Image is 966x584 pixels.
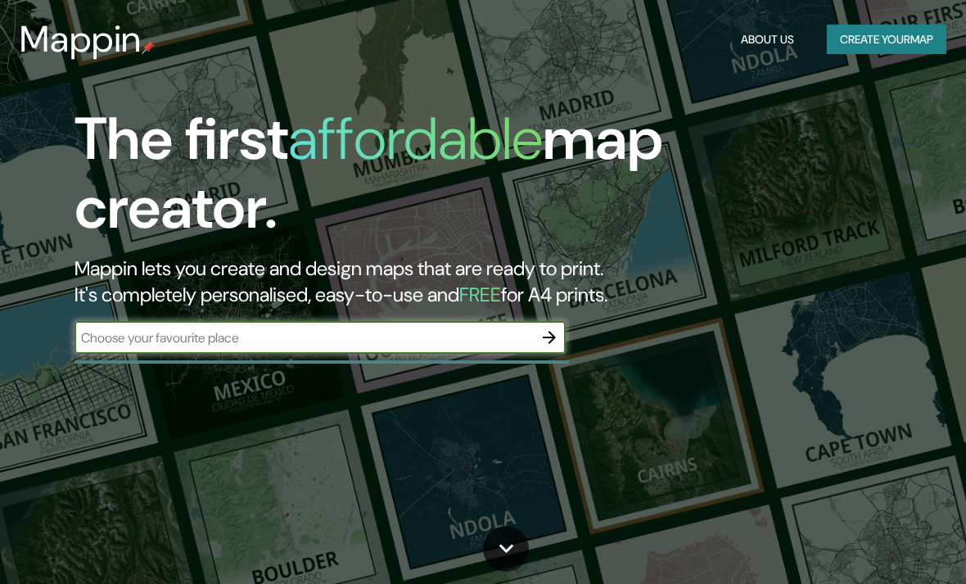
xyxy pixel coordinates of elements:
h2: Mappin lets you create and design maps that are ready to print. It's completely personalised, eas... [74,256,847,308]
h5: FREE [459,282,501,307]
input: Choose your favourite place [74,328,533,347]
h1: The first map creator. [74,105,847,256]
h1: affordable [288,101,543,177]
button: Create yourmap [827,25,946,55]
button: About Us [734,25,801,55]
h3: Mappin [20,18,142,61]
img: mappin-pin [142,41,155,54]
